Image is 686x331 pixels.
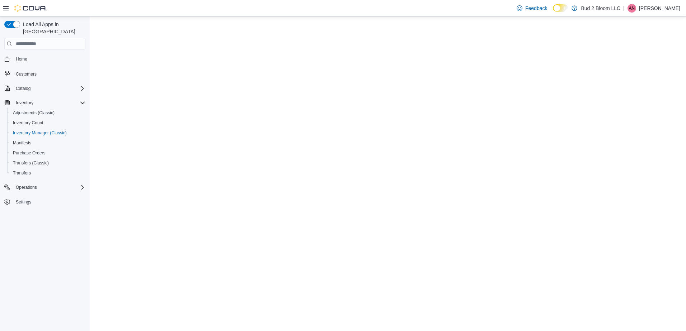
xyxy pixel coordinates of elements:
[623,4,625,13] p: |
[1,197,88,207] button: Settings
[16,86,30,91] span: Catalog
[7,148,88,158] button: Purchase Orders
[10,159,52,167] a: Transfers (Classic)
[628,4,636,13] div: Angel Nieves
[7,118,88,128] button: Inventory Count
[581,4,620,13] p: Bud 2 Bloom LLC
[7,128,88,138] button: Inventory Manager (Classic)
[16,71,37,77] span: Customers
[10,109,57,117] a: Adjustments (Classic)
[10,139,34,147] a: Manifests
[16,199,31,205] span: Settings
[16,100,33,106] span: Inventory
[13,99,85,107] span: Inventory
[10,149,48,157] a: Purchase Orders
[13,55,30,63] a: Home
[10,119,85,127] span: Inventory Count
[13,110,55,116] span: Adjustments (Classic)
[13,160,49,166] span: Transfers (Classic)
[13,140,31,146] span: Manifests
[10,129,85,137] span: Inventory Manager (Classic)
[7,138,88,148] button: Manifests
[13,150,46,156] span: Purchase Orders
[13,198,34,206] a: Settings
[13,69,85,78] span: Customers
[10,169,85,177] span: Transfers
[10,169,34,177] a: Transfers
[4,51,85,226] nav: Complex example
[13,120,43,126] span: Inventory Count
[10,109,85,117] span: Adjustments (Classic)
[525,5,547,12] span: Feedback
[10,159,85,167] span: Transfers (Classic)
[7,108,88,118] button: Adjustments (Classic)
[20,21,85,35] span: Load All Apps in [GEOGRAPHIC_DATA]
[16,56,27,62] span: Home
[13,99,36,107] button: Inventory
[1,68,88,79] button: Customers
[16,184,37,190] span: Operations
[13,84,33,93] button: Catalog
[7,158,88,168] button: Transfers (Classic)
[13,183,85,192] span: Operations
[13,170,31,176] span: Transfers
[1,83,88,93] button: Catalog
[13,197,85,206] span: Settings
[13,183,40,192] button: Operations
[14,5,47,12] img: Cova
[10,139,85,147] span: Manifests
[10,119,46,127] a: Inventory Count
[7,168,88,178] button: Transfers
[514,1,550,15] a: Feedback
[629,4,635,13] span: AN
[13,130,67,136] span: Inventory Manager (Classic)
[13,84,85,93] span: Catalog
[10,149,85,157] span: Purchase Orders
[10,129,70,137] a: Inventory Manager (Classic)
[553,4,568,12] input: Dark Mode
[1,98,88,108] button: Inventory
[13,54,85,63] span: Home
[639,4,680,13] p: [PERSON_NAME]
[13,70,39,78] a: Customers
[1,182,88,192] button: Operations
[1,54,88,64] button: Home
